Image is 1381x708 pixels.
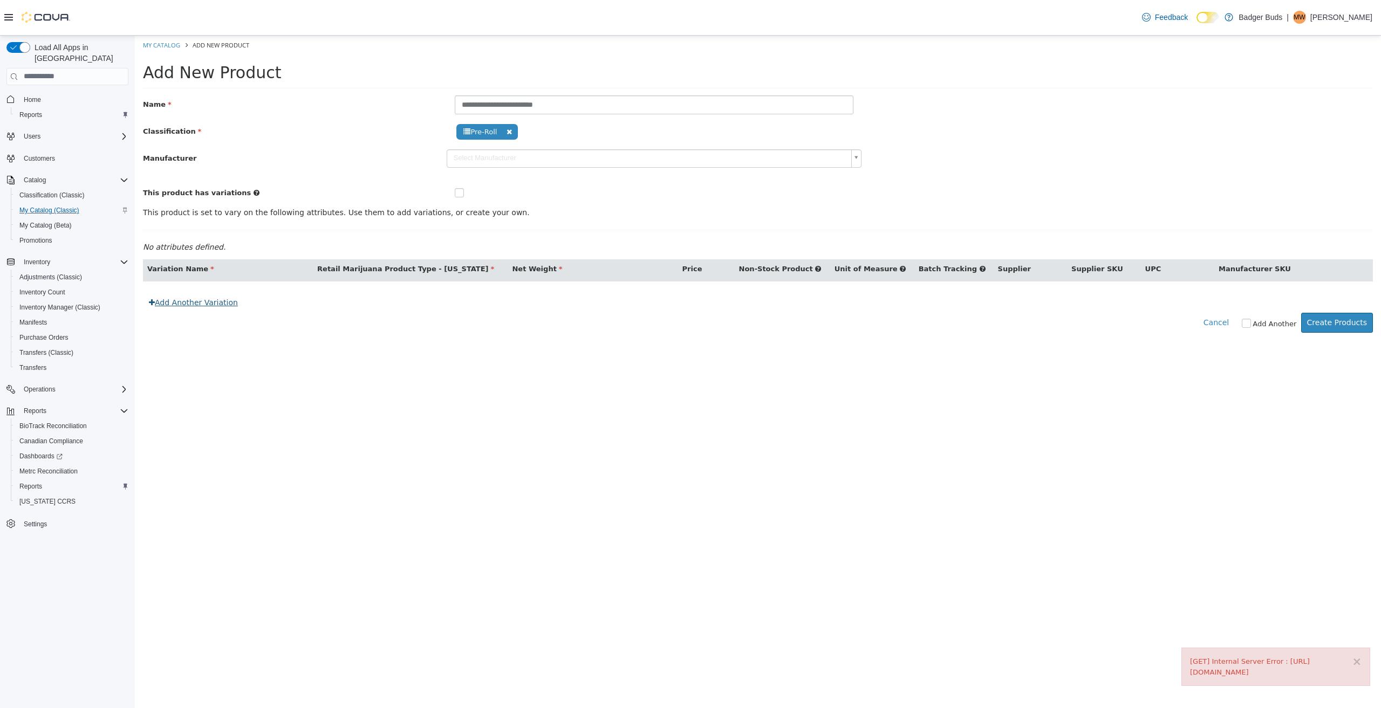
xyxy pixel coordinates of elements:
span: Adjustments (Classic) [15,271,128,284]
button: Adjustments (Classic) [11,270,133,285]
a: [US_STATE] CCRS [15,495,80,508]
span: Settings [19,517,128,530]
span: BioTrack Reconciliation [19,422,87,430]
span: Feedback [1155,12,1188,23]
span: Transfers [15,361,128,374]
a: Dashboards [15,450,67,463]
a: My Catalog (Beta) [15,219,76,232]
button: Inventory Manager (Classic) [11,300,133,315]
a: Purchase Orders [15,331,73,344]
span: Inventory [24,258,50,266]
span: MW [1294,11,1305,24]
button: Customers [2,150,133,166]
nav: Complex example [6,87,128,560]
a: Promotions [15,234,57,247]
span: This product has variations [8,153,116,161]
span: Metrc Reconciliation [15,465,128,478]
span: Name [8,65,37,73]
em: No attributes defined. [8,207,91,216]
span: Catalog [24,176,46,184]
span: Canadian Compliance [19,437,83,445]
button: Inventory [2,255,133,270]
button: Reports [2,403,133,418]
button: Create Products [1166,277,1238,297]
span: Inventory Count [19,288,65,297]
span: Dashboards [15,450,128,463]
button: Operations [2,382,133,397]
span: [US_STATE] CCRS [19,497,76,506]
a: Canadian Compliance [15,435,87,448]
span: Price [548,229,568,237]
span: Promotions [19,236,52,245]
button: × [1217,621,1227,632]
span: Manifests [15,316,128,329]
span: Manifests [19,318,47,327]
span: Users [19,130,128,143]
button: Cancel [1068,277,1100,297]
button: Classification (Classic) [11,188,133,203]
span: Dashboards [19,452,63,460]
span: Classification (Classic) [15,189,128,202]
button: Catalog [2,173,133,188]
button: Users [2,129,133,144]
button: Settings [2,515,133,531]
span: Reports [19,482,42,491]
button: Transfers [11,360,133,375]
button: Inventory Count [11,285,133,300]
span: Catalog [19,174,128,187]
span: Home [19,93,128,106]
a: Feedback [1138,6,1192,28]
span: Load All Apps in [GEOGRAPHIC_DATA] [30,42,128,64]
p: [PERSON_NAME] [1310,11,1372,24]
span: Operations [19,383,128,396]
label: Add Another [1118,283,1161,294]
span: Transfers [19,363,46,372]
span: My Catalog (Classic) [19,206,79,215]
span: Users [24,132,40,141]
span: Customers [19,152,128,165]
p: Badger Buds [1239,11,1282,24]
a: Reports [15,108,46,121]
span: Inventory [19,256,128,269]
span: Non-Stock Product [604,229,678,237]
span: Canadian Compliance [15,435,128,448]
span: Pre-Roll [322,88,383,104]
span: Metrc Reconciliation [19,467,78,476]
span: My Catalog (Classic) [15,204,128,217]
span: Reports [19,404,128,417]
button: Reports [11,479,133,494]
a: Settings [19,518,51,531]
span: Add New Product [8,28,147,46]
span: Reports [19,111,42,119]
div: [GET] Internal Server Error : [URL][DOMAIN_NAME] [1055,621,1227,642]
span: Select Manufacturer [312,114,713,131]
button: Reports [19,404,51,417]
span: Home [24,95,41,104]
a: BioTrack Reconciliation [15,420,91,432]
span: Inventory Manager (Classic) [15,301,128,314]
span: Retail Marijuana Product Type - [US_STATE] [182,229,359,237]
span: Variation Name [12,229,79,237]
span: Reports [15,108,128,121]
button: Promotions [11,233,133,248]
button: My Catalog (Classic) [11,203,133,218]
button: Metrc Reconciliation [11,464,133,479]
span: Classification [8,92,66,100]
a: Inventory Manager (Classic) [15,301,105,314]
a: Select Manufacturer [312,114,727,132]
a: Customers [19,152,59,165]
a: Transfers (Classic) [15,346,78,359]
a: Classification (Classic) [15,189,89,202]
span: Transfers (Classic) [15,346,128,359]
div: Michelle Westlake [1293,11,1306,24]
span: Operations [24,385,56,394]
a: Dashboards [11,449,133,464]
span: My Catalog (Beta) [15,219,128,232]
span: Reports [24,407,46,415]
button: BioTrack Reconciliation [11,418,133,434]
a: Transfers [15,361,51,374]
span: Batch Tracking [784,229,842,237]
span: Classification (Classic) [19,191,85,200]
button: Inventory [19,256,54,269]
